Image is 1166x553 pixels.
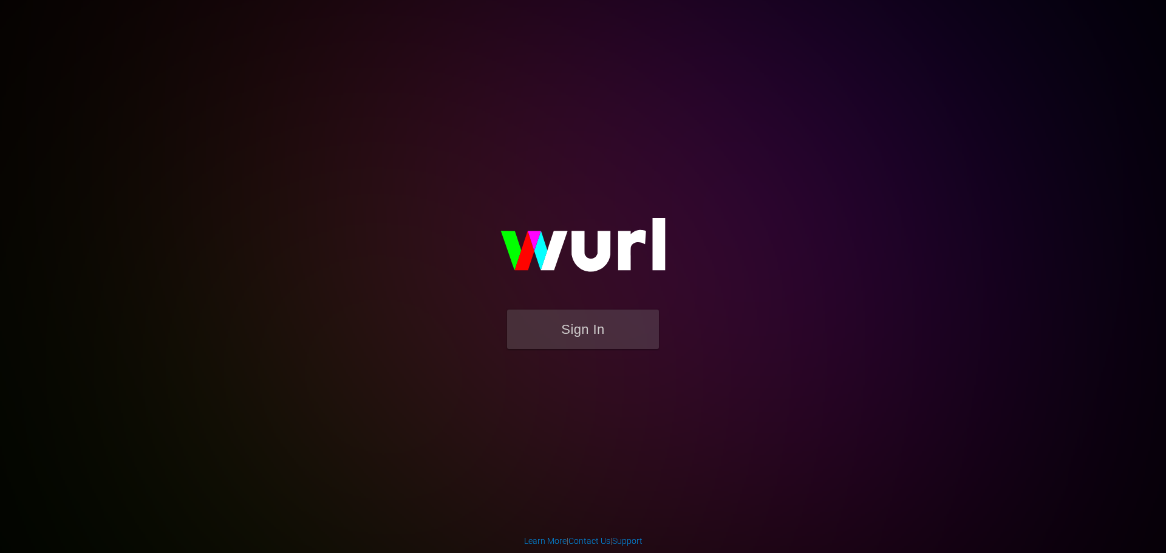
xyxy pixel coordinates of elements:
a: Support [612,536,643,546]
button: Sign In [507,310,659,349]
a: Learn More [524,536,567,546]
a: Contact Us [568,536,610,546]
div: | | [524,535,643,547]
img: wurl-logo-on-black-223613ac3d8ba8fe6dc639794a292ebdb59501304c7dfd60c99c58986ef67473.svg [462,192,704,310]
